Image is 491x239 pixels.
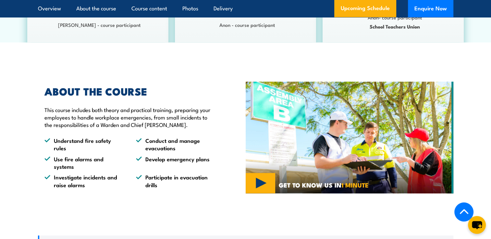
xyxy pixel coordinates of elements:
[136,155,216,170] li: Develop emergency plans
[136,173,216,188] li: Participate in evacuation drills
[368,14,422,21] strong: Anon- course participant
[44,86,216,96] h2: ABOUT THE COURSE
[246,82,453,194] img: Fire Warden and Chief Fire Warden Training
[342,23,448,30] span: School Teachers Union
[219,21,275,28] strong: Anon - course participant
[44,173,124,188] li: Investigate incidents and raise alarms
[136,137,216,152] li: Conduct and manage evacuations
[44,106,216,129] p: This course includes both theory and practical training, preparing your employees to handle workp...
[279,182,369,188] span: GET TO KNOW US IN
[468,216,486,234] button: chat-button
[58,21,141,28] strong: [PERSON_NAME] - course participant
[44,137,124,152] li: Understand fire safety rules
[44,155,124,170] li: Use fire alarms and systems
[341,180,369,189] strong: 1 MINUTE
